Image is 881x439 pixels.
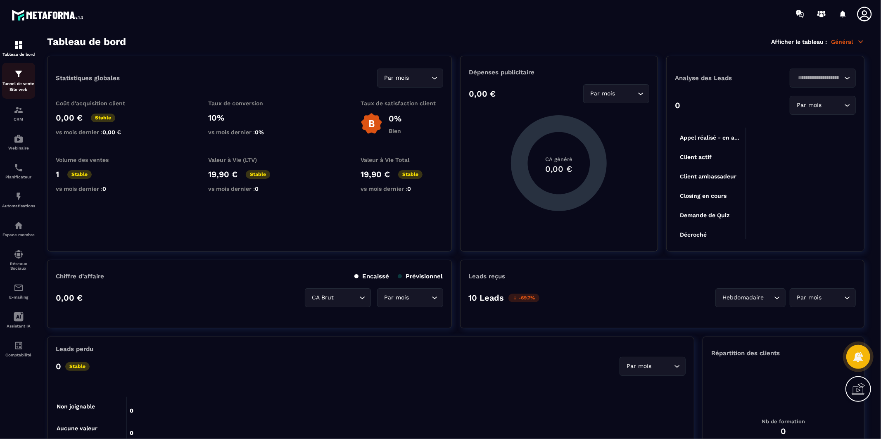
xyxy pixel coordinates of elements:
[824,293,842,302] input: Search for option
[14,192,24,202] img: automations
[2,52,35,57] p: Tableau de bord
[2,243,35,277] a: social-networksocial-networkRéseaux Sociaux
[715,288,786,307] div: Search for option
[56,157,138,163] p: Volume des ventes
[398,273,443,280] p: Prévisionnel
[2,295,35,299] p: E-mailing
[2,324,35,328] p: Assistant IA
[91,114,115,122] p: Stable
[771,38,827,45] p: Afficher le tableau :
[790,96,856,115] div: Search for option
[680,154,712,160] tspan: Client actif
[2,146,35,150] p: Webinaire
[2,128,35,157] a: automationsautomationsWebinaire
[680,231,707,238] tspan: Décroché
[56,100,138,107] p: Coût d'acquisition client
[795,293,824,302] span: Par mois
[389,128,401,134] p: Bien
[361,157,443,163] p: Valeur à Vie Total
[2,353,35,357] p: Comptabilité
[583,84,649,103] div: Search for option
[47,36,126,47] h3: Tableau de bord
[56,185,138,192] p: vs mois dernier :
[411,293,430,302] input: Search for option
[354,273,389,280] p: Encaissé
[469,293,504,303] p: 10 Leads
[361,185,443,192] p: vs mois dernier :
[56,293,83,303] p: 0,00 €
[675,74,765,82] p: Analyse des Leads
[14,221,24,230] img: automations
[2,277,35,306] a: emailemailE-mailing
[795,101,824,110] span: Par mois
[65,362,90,371] p: Stable
[255,129,264,135] span: 0%
[469,273,506,280] p: Leads reçus
[377,288,443,307] div: Search for option
[57,425,97,432] tspan: Aucune valeur
[2,117,35,121] p: CRM
[508,294,539,302] p: -69.7%
[382,293,411,302] span: Par mois
[208,185,291,192] p: vs mois dernier :
[67,170,92,179] p: Stable
[620,357,686,376] div: Search for option
[56,129,138,135] p: vs mois dernier :
[305,288,371,307] div: Search for option
[407,185,411,192] span: 0
[2,214,35,243] a: automationsautomationsEspace membre
[680,212,729,218] tspan: Demande de Quiz
[625,362,653,371] span: Par mois
[2,157,35,185] a: schedulerschedulerPlanificateur
[721,293,766,302] span: Hebdomadaire
[56,113,83,123] p: 0,00 €
[57,403,95,410] tspan: Non joignable
[680,192,727,199] tspan: Closing en cours
[12,7,86,23] img: logo
[14,249,24,259] img: social-network
[56,169,59,179] p: 1
[2,204,35,208] p: Automatisations
[469,69,649,76] p: Dépenses publicitaire
[711,349,856,357] p: Répartition des clients
[208,100,291,107] p: Taux de conversion
[680,134,739,141] tspan: Appel réalisé - en a...
[831,38,864,45] p: Général
[14,341,24,351] img: accountant
[2,81,35,93] p: Tunnel de vente Site web
[14,283,24,293] img: email
[208,113,291,123] p: 10%
[14,163,24,173] img: scheduler
[56,361,61,371] p: 0
[2,175,35,179] p: Planificateur
[102,185,106,192] span: 0
[2,99,35,128] a: formationformationCRM
[653,362,672,371] input: Search for option
[766,293,772,302] input: Search for option
[361,113,382,135] img: b-badge-o.b3b20ee6.svg
[14,105,24,115] img: formation
[208,157,291,163] p: Valeur à Vie (LTV)
[680,173,736,180] tspan: Client ambassadeur
[336,293,357,302] input: Search for option
[2,335,35,363] a: accountantaccountantComptabilité
[2,34,35,63] a: formationformationTableau de bord
[675,100,680,110] p: 0
[14,134,24,144] img: automations
[255,185,259,192] span: 0
[2,261,35,271] p: Réseaux Sociaux
[377,69,443,88] div: Search for option
[389,114,401,123] p: 0%
[208,169,237,179] p: 19,90 €
[382,74,411,83] span: Par mois
[795,74,842,83] input: Search for option
[2,306,35,335] a: Assistant IA
[56,345,93,353] p: Leads perdu
[361,100,443,107] p: Taux de satisfaction client
[617,89,636,98] input: Search for option
[824,101,842,110] input: Search for option
[56,74,120,82] p: Statistiques globales
[398,170,423,179] p: Stable
[208,129,291,135] p: vs mois dernier :
[790,69,856,88] div: Search for option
